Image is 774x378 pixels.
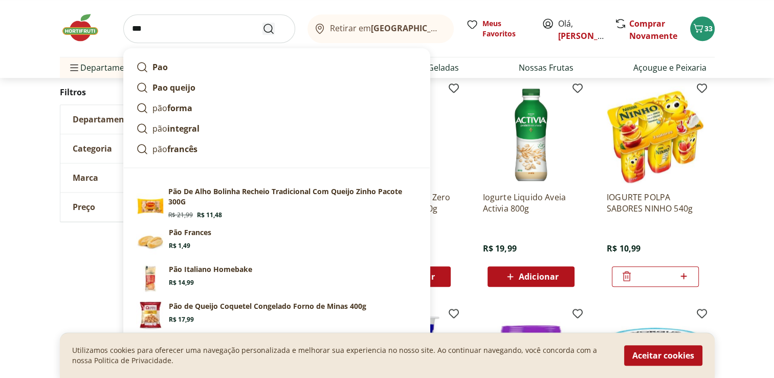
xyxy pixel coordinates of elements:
[152,143,197,155] p: pão
[519,272,559,281] span: Adicionar
[73,143,112,154] span: Categoria
[482,18,529,39] span: Meus Favoritos
[132,297,422,334] a: Pão de Queijo Coquetel Congelado Forno de Minas 400gPão de Queijo Coquetel Congelado Forno de Min...
[607,86,704,183] img: IOGURTE POLPA SABORES NINHO 540g
[60,193,214,221] button: Preço
[132,223,422,260] a: PrincipalPão FrancesR$ 1,49
[152,122,200,135] p: pão
[73,202,95,212] span: Preço
[152,102,192,114] p: pão
[197,211,222,219] span: R$ 11,48
[167,143,197,155] strong: francês
[167,123,200,134] strong: integral
[704,24,713,33] span: 33
[152,61,168,73] strong: Pao
[168,211,193,219] span: R$ 21,99
[482,86,580,183] img: Iogurte Liquido Aveia Activia 800g
[132,182,422,223] a: PrincipalPão De Alho Bolinha Recheio Tradicional Com Queijo Zinho Pacote 300GR$ 21,99R$ 11,48
[168,186,417,207] p: Pão De Alho Bolinha Recheio Tradicional Com Queijo Zinho Pacote 300G
[629,18,677,41] a: Comprar Novamente
[60,134,214,163] button: Categoria
[152,82,195,93] strong: Pao queijo
[488,266,574,287] button: Adicionar
[371,23,543,34] b: [GEOGRAPHIC_DATA]/[GEOGRAPHIC_DATA]
[558,17,604,42] span: Olá,
[136,186,165,215] img: Principal
[136,301,165,330] img: Pão de Queijo Coquetel Congelado Forno de Minas 400g
[169,301,366,311] p: Pão de Queijo Coquetel Congelado Forno de Minas 400g
[136,227,165,256] img: Principal
[519,61,573,74] a: Nossas Frutas
[132,139,422,159] a: pãofrancês
[132,77,422,98] a: Pao queijo
[558,30,625,41] a: [PERSON_NAME]
[262,23,287,35] button: Submit Search
[167,102,192,114] strong: forma
[169,279,194,287] span: R$ 14,99
[60,105,214,134] button: Departamento
[330,24,443,33] span: Retirar em
[607,243,640,254] span: R$ 10,99
[132,98,422,118] a: pãoforma
[72,345,612,366] p: Utilizamos cookies para oferecer uma navegação personalizada e melhorar sua experiencia no nosso ...
[307,14,454,43] button: Retirar em[GEOGRAPHIC_DATA]/[GEOGRAPHIC_DATA]
[482,243,516,254] span: R$ 19,99
[169,264,252,275] p: Pão Italiano Homebake
[132,260,422,297] a: Pão Italiano HomebakeR$ 14,99
[132,57,422,77] a: Pao
[607,192,704,214] a: IOGURTE POLPA SABORES NINHO 540g
[482,192,580,214] a: Iogurte Liquido Aveia Activia 800g
[690,16,715,41] button: Carrinho
[132,118,422,139] a: pãointegral
[633,61,706,74] a: Açougue e Peixaria
[60,82,214,102] h2: Filtros
[169,242,190,250] span: R$ 1,49
[123,14,295,43] input: search
[169,316,194,324] span: R$ 17,99
[73,173,98,183] span: Marca
[68,55,80,80] button: Menu
[624,345,702,366] button: Aceitar cookies
[466,18,529,39] a: Meus Favoritos
[73,114,133,124] span: Departamento
[60,163,214,192] button: Marca
[169,227,211,238] p: Pão Frances
[68,55,142,80] span: Departamentos
[60,12,111,43] img: Hortifruti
